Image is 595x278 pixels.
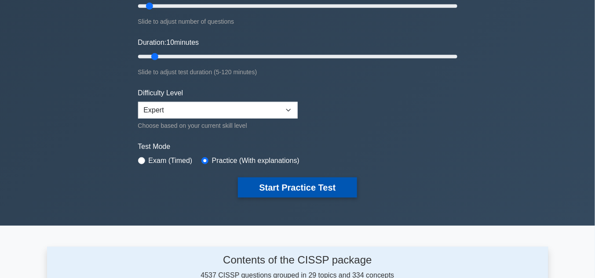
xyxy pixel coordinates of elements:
[138,141,457,152] label: Test Mode
[212,155,299,166] label: Practice (With explanations)
[120,254,475,267] h4: Contents of the CISSP package
[138,67,457,77] div: Slide to adjust test duration (5-120 minutes)
[138,37,199,48] label: Duration: minutes
[138,88,183,98] label: Difficulty Level
[149,155,193,166] label: Exam (Timed)
[138,120,298,131] div: Choose based on your current skill level
[138,16,457,27] div: Slide to adjust number of questions
[238,177,357,198] button: Start Practice Test
[166,39,174,46] span: 10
